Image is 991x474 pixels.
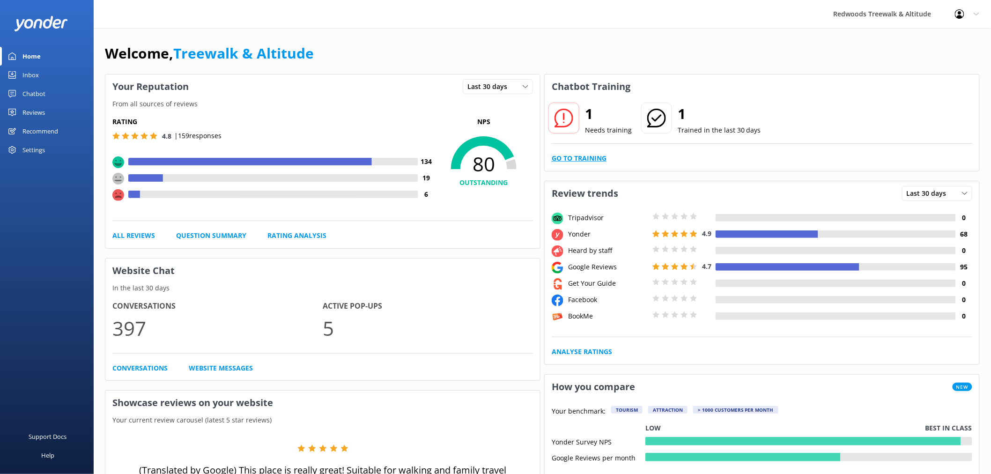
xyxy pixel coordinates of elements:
div: Heard by staff [566,245,650,256]
div: > 1000 customers per month [693,406,778,414]
div: BookMe [566,311,650,321]
h4: 0 [956,311,972,321]
p: In the last 30 days [105,283,540,293]
h4: 0 [956,278,972,289]
div: Yonder Survey NPS [552,437,645,445]
p: 397 [112,312,323,344]
a: All Reviews [112,230,155,241]
div: Inbox [22,66,39,84]
div: Reviews [22,103,45,122]
p: Low [645,423,661,433]
div: Tripadvisor [566,213,650,223]
div: Help [41,446,54,465]
h4: 0 [956,295,972,305]
div: Tourism [611,406,643,414]
h1: Welcome, [105,42,314,65]
a: Go to Training [552,153,606,163]
span: 80 [435,152,533,176]
p: Best in class [925,423,972,433]
div: Home [22,47,41,66]
h4: 134 [418,156,435,167]
a: Question Summary [176,230,246,241]
div: Get Your Guide [566,278,650,289]
h2: 1 [678,103,761,125]
p: | 159 responses [174,131,222,141]
a: Treewalk & Altitude [173,44,314,63]
span: 4.7 [702,262,711,271]
h3: Showcase reviews on your website [105,391,540,415]
div: Attraction [648,406,688,414]
div: Facebook [566,295,650,305]
p: 5 [323,312,533,344]
h4: 95 [956,262,972,272]
h3: Review trends [545,181,625,206]
p: From all sources of reviews [105,99,540,109]
p: Your current review carousel (latest 5 star reviews) [105,415,540,425]
span: Last 30 days [467,81,513,92]
h3: Your Reputation [105,74,196,99]
h5: Rating [112,117,435,127]
a: Analyse Ratings [552,347,612,357]
h3: Website Chat [105,259,540,283]
h4: 0 [956,245,972,256]
a: Rating Analysis [267,230,326,241]
div: Settings [22,141,45,159]
div: Recommend [22,122,58,141]
p: Needs training [585,125,632,135]
span: New [953,383,972,391]
h4: 19 [418,173,435,183]
h4: 6 [418,189,435,200]
h3: How you compare [545,375,642,399]
h2: 1 [585,103,632,125]
span: Last 30 days [907,188,952,199]
span: 4.8 [162,132,171,141]
a: Website Messages [189,363,253,373]
div: Chatbot [22,84,45,103]
h4: OUTSTANDING [435,178,533,188]
div: Yonder [566,229,650,239]
h4: Active Pop-ups [323,300,533,312]
p: NPS [435,117,533,127]
div: Google Reviews [566,262,650,272]
div: Support Docs [29,427,67,446]
h4: Conversations [112,300,323,312]
img: yonder-white-logo.png [14,16,68,31]
span: 4.9 [702,229,711,238]
div: Google Reviews per month [552,453,645,461]
h4: 0 [956,213,972,223]
h4: 68 [956,229,972,239]
p: Trained in the last 30 days [678,125,761,135]
h3: Chatbot Training [545,74,637,99]
p: Your benchmark: [552,406,606,417]
a: Conversations [112,363,168,373]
